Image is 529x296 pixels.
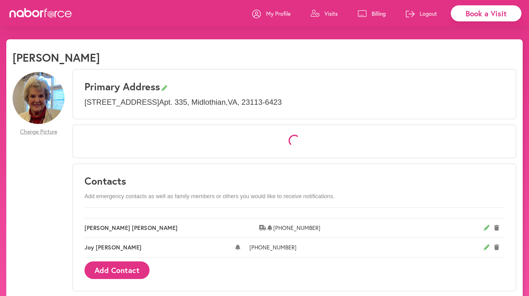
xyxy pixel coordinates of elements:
[85,225,259,232] span: [PERSON_NAME] [PERSON_NAME]
[20,128,57,135] span: Change Picture
[85,244,235,251] span: Joy [PERSON_NAME]
[451,5,521,21] div: Book a Visit
[252,4,291,23] a: My Profile
[372,10,386,17] p: Billing
[85,175,504,187] h3: Contacts
[85,98,504,107] p: [STREET_ADDRESS] Apt. 335 , Midlothian , VA , 23113-6423
[311,4,338,23] a: Visits
[324,10,338,17] p: Visits
[249,244,484,251] span: [PHONE_NUMBER]
[358,4,386,23] a: Billing
[13,51,100,64] h1: [PERSON_NAME]
[273,225,484,232] span: [PHONE_NUMBER]
[85,193,504,200] p: Add emergency contacts as well as family members or others you would like to receive notifications.
[266,10,291,17] p: My Profile
[85,81,504,92] h3: Primary Address
[406,4,437,23] a: Logout
[13,72,64,124] img: SUXfxSbRNqMUqMorYDFP
[420,10,437,17] p: Logout
[85,261,150,279] button: Add Contact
